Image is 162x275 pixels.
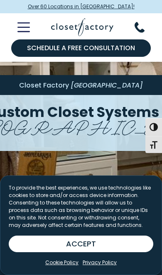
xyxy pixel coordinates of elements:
span: Closet Factory [19,80,69,90]
button: ACCEPT [9,236,153,252]
span: Over 60 Locations in [GEOGRAPHIC_DATA]! [28,3,135,10]
a: Privacy Policy [83,259,117,266]
a: Cookie Policy [45,259,79,266]
img: Closet Factory Logo [51,18,113,36]
button: Toggle Mobile Menu [7,22,30,32]
button: Toggle Font size [145,136,162,153]
a: Schedule a Free Consultation [11,39,151,57]
p: To provide the best experiences, we use technologies like cookies to store and/or access device i... [9,184,151,229]
button: Toggle High Contrast [145,118,162,136]
button: Phone Number [135,22,155,33]
span: [GEOGRAPHIC_DATA] [71,80,143,90]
